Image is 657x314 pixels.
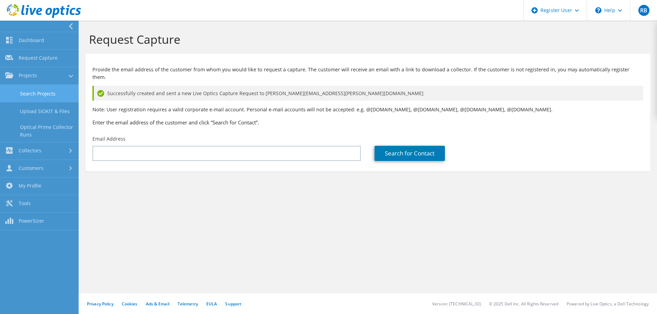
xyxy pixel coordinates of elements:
[567,301,649,307] li: Powered by Live Optics, a Dell Technology
[178,301,198,307] a: Telemetry
[122,301,138,307] a: Cookies
[92,119,643,126] h3: Enter the email address of the customer and click “Search for Contact”.
[92,106,643,113] p: Note: User registration requires a valid corporate e-mail account. Personal e-mail accounts will ...
[225,301,241,307] a: Support
[107,90,424,97] span: Successfully created and sent a new Live Optics Capture Request to [PERSON_NAME][EMAIL_ADDRESS][P...
[206,301,217,307] a: EULA
[489,301,558,307] li: © 2025 Dell Inc. All Rights Reserved
[595,7,601,13] svg: \n
[146,301,169,307] a: Ads & Email
[432,301,481,307] li: Version: [TECHNICAL_ID]
[375,146,445,161] a: Search for Contact
[92,66,643,81] p: Provide the email address of the customer from whom you would like to request a capture. The cust...
[87,301,113,307] a: Privacy Policy
[89,32,643,47] h1: Request Capture
[638,5,649,16] span: RB
[92,135,126,142] label: Email Address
